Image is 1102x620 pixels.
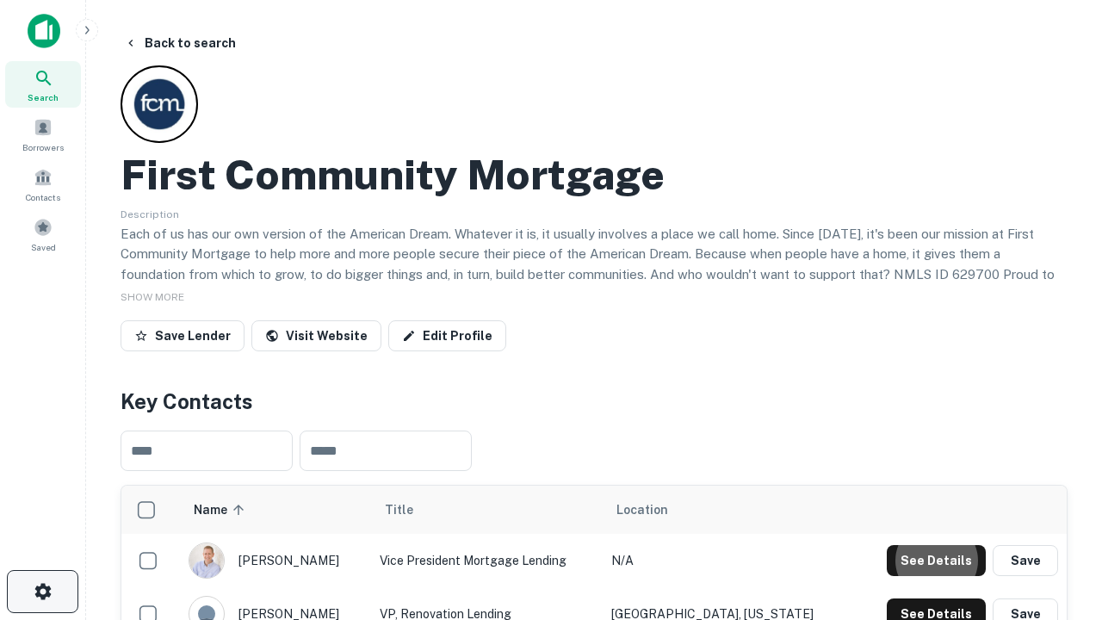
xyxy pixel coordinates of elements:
[603,486,852,534] th: Location
[993,545,1058,576] button: Save
[28,14,60,48] img: capitalize-icon.png
[616,499,668,520] span: Location
[22,140,64,154] span: Borrowers
[180,486,371,534] th: Name
[5,211,81,257] a: Saved
[5,111,81,158] a: Borrowers
[121,320,245,351] button: Save Lender
[121,224,1068,305] p: Each of us has our own version of the American Dream. Whatever it is, it usually involves a place...
[117,28,243,59] button: Back to search
[385,499,436,520] span: Title
[121,150,665,200] h2: First Community Mortgage
[28,90,59,104] span: Search
[1016,427,1102,510] iframe: Chat Widget
[189,543,224,578] img: 1520878720083
[26,190,60,204] span: Contacts
[121,386,1068,417] h4: Key Contacts
[603,534,852,587] td: N/A
[121,291,184,303] span: SHOW MORE
[189,542,362,579] div: [PERSON_NAME]
[371,534,603,587] td: Vice President Mortgage Lending
[371,486,603,534] th: Title
[121,208,179,220] span: Description
[194,499,250,520] span: Name
[31,240,56,254] span: Saved
[5,161,81,208] a: Contacts
[388,320,506,351] a: Edit Profile
[887,545,986,576] button: See Details
[251,320,381,351] a: Visit Website
[5,61,81,108] a: Search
